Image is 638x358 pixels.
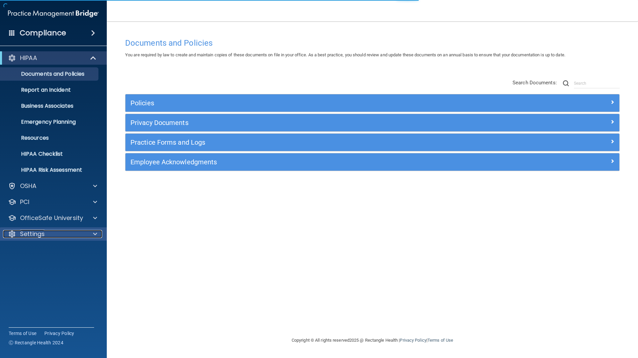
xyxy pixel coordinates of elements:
p: Emergency Planning [4,119,95,125]
img: PMB logo [8,7,99,20]
h5: Policies [130,99,491,107]
h4: Compliance [20,28,66,38]
a: Terms of Use [427,338,453,343]
h4: Documents and Policies [125,39,620,47]
a: Settings [8,230,97,238]
h5: Employee Acknowledgments [130,158,491,166]
a: Privacy Documents [130,117,614,128]
p: Documents and Policies [4,71,95,77]
p: HIPAA Checklist [4,151,95,157]
a: Employee Acknowledgments [130,157,614,167]
p: Settings [20,230,45,238]
a: OfficeSafe University [8,214,97,222]
p: OSHA [20,182,37,190]
input: Search [574,78,620,88]
div: Copyright © All rights reserved 2025 @ Rectangle Health | | [251,330,494,351]
a: OSHA [8,182,97,190]
p: HIPAA Risk Assessment [4,167,95,173]
span: You are required by law to create and maintain copies of these documents on file in your office. ... [125,52,565,57]
p: Resources [4,135,95,141]
p: Business Associates [4,103,95,109]
span: Ⓒ Rectangle Health 2024 [9,339,63,346]
a: HIPAA [8,54,97,62]
a: Terms of Use [9,330,36,337]
h5: Privacy Documents [130,119,491,126]
a: Policies [130,98,614,108]
a: PCI [8,198,97,206]
p: HIPAA [20,54,37,62]
img: ic-search.3b580494.png [563,80,569,86]
p: Report an Incident [4,87,95,93]
a: Privacy Policy [44,330,74,337]
a: Privacy Policy [400,338,426,343]
h5: Practice Forms and Logs [130,139,491,146]
a: Practice Forms and Logs [130,137,614,148]
span: Search Documents: [513,80,557,86]
p: OfficeSafe University [20,214,83,222]
p: PCI [20,198,29,206]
